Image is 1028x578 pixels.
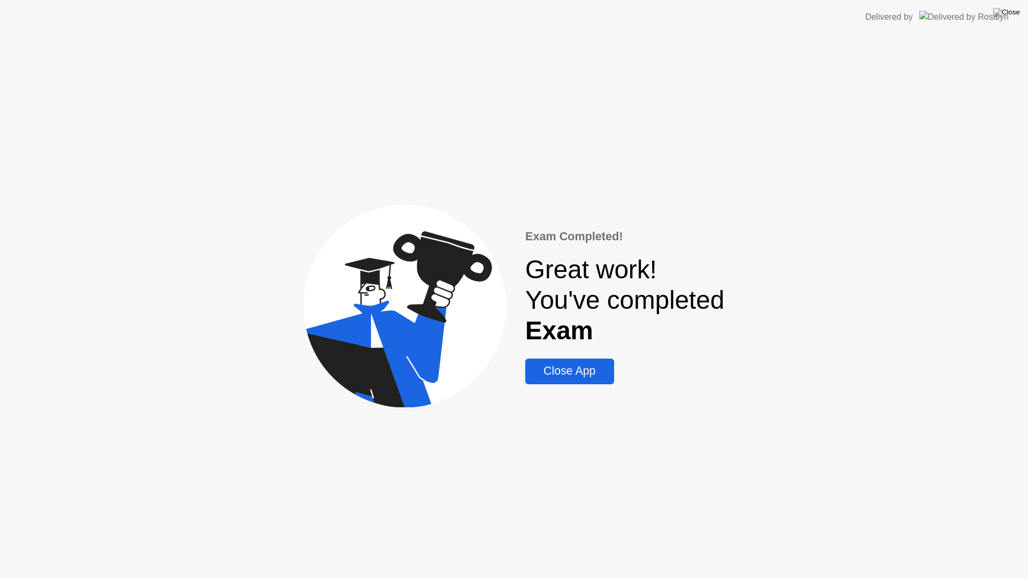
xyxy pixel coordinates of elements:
div: Great work! You've completed [525,254,724,346]
b: Exam [525,316,593,345]
button: Close App [525,359,614,384]
div: Close App [528,364,610,378]
div: Exam Completed! [525,228,724,245]
img: Close [993,8,1020,17]
div: Delivered by [865,11,913,24]
img: Delivered by Rosalyn [919,11,1009,23]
